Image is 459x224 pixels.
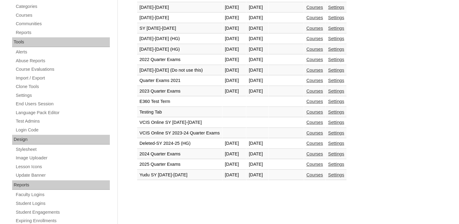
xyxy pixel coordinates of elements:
a: Test Admins [15,117,110,125]
td: [DATE] [222,138,246,149]
a: Clone Tools [15,83,110,90]
a: Courses [15,12,110,19]
td: [DATE] [222,170,246,180]
a: Settings [328,110,344,114]
a: Abuse Reports [15,57,110,65]
a: Reports [15,29,110,36]
a: Courses [306,99,323,104]
td: [DATE] [246,159,268,170]
td: [DATE] [222,76,246,86]
a: Courses [306,47,323,52]
a: Settings [328,36,344,41]
a: Update Banner [15,171,110,179]
td: [DATE] [222,159,246,170]
a: Courses [306,68,323,73]
a: Settings [328,151,344,156]
td: [DATE] [246,13,268,23]
a: Courses [306,151,323,156]
a: Courses [306,110,323,114]
td: [DATE] [246,76,268,86]
a: Login Code [15,126,110,134]
a: Settings [328,5,344,10]
a: Settings [328,78,344,83]
a: Student Engagements [15,209,110,216]
td: [DATE]-[DATE] [137,2,222,13]
a: Settings [328,99,344,104]
a: Image Uploader [15,154,110,162]
td: 2024 Quarter Exams [137,149,222,159]
td: [DATE] [246,65,268,76]
a: Courses [306,162,323,167]
a: Settings [328,172,344,177]
td: [DATE] [246,149,268,159]
div: Design [12,135,110,144]
a: Lesson Icons [15,163,110,171]
td: [DATE]-[DATE] (Do not use this) [137,65,222,76]
td: [DATE]-[DATE] (HG) [137,44,222,55]
a: Courses [306,131,323,135]
a: Settings [328,47,344,52]
td: [DATE] [222,34,246,44]
td: E360 Test Term [137,97,222,107]
td: [DATE] [222,44,246,55]
a: Settings [328,120,344,125]
td: Testing Tab [137,107,222,117]
td: [DATE] [246,86,268,97]
a: Settings [328,131,344,135]
a: Settings [328,26,344,31]
div: Reports [12,180,110,190]
div: Tools [12,37,110,47]
a: Courses [306,5,323,10]
td: Quarter Exams 2021 [137,76,222,86]
a: Faculty Logins [15,191,110,199]
a: Settings [328,89,344,93]
td: [DATE]-[DATE] [137,13,222,23]
td: [DATE] [246,170,268,180]
a: Courses [306,89,323,93]
td: [DATE] [246,138,268,149]
td: VCIS Online SY 2023-24 Quarter Exams [137,128,222,138]
a: Courses [306,36,323,41]
a: Settings [328,141,344,146]
a: Categories [15,3,110,10]
td: [DATE]-[DATE] (HG) [137,34,222,44]
td: [DATE] [246,2,268,13]
a: Settings [328,68,344,73]
td: SY [DATE]-[DATE] [137,23,222,34]
td: [DATE] [222,86,246,97]
a: Stylesheet [15,146,110,153]
td: 2025 Quarter Exams [137,159,222,170]
a: Settings [15,92,110,99]
td: [DATE] [222,65,246,76]
td: 2022 Quarter Exams [137,55,222,65]
td: [DATE] [246,34,268,44]
a: Courses [306,120,323,125]
a: Alerts [15,48,110,56]
a: Courses [306,78,323,83]
a: Language Pack Editor [15,109,110,117]
a: End Users Session [15,100,110,108]
a: Course Evaluations [15,66,110,73]
a: Student Logins [15,200,110,207]
td: [DATE] [246,23,268,34]
a: Courses [306,57,323,62]
a: Courses [306,15,323,20]
td: [DATE] [246,55,268,65]
a: Courses [306,141,323,146]
td: [DATE] [222,2,246,13]
td: Yudu SY [DATE]-[DATE] [137,170,222,180]
td: 2023 Quarter Exams [137,86,222,97]
td: [DATE] [222,149,246,159]
a: Settings [328,15,344,20]
td: [DATE] [222,13,246,23]
a: Settings [328,162,344,167]
a: Settings [328,57,344,62]
td: VCIS Online SY [DATE]-[DATE] [137,117,222,128]
td: [DATE] [246,44,268,55]
a: Courses [306,172,323,177]
td: [DATE] [222,23,246,34]
a: Communities [15,20,110,28]
td: [DATE] [222,55,246,65]
a: Courses [306,26,323,31]
td: Deleted-SY 2024-25 (HG) [137,138,222,149]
